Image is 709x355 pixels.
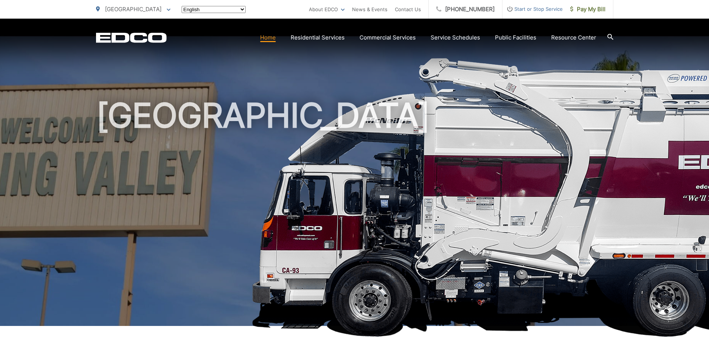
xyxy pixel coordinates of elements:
[309,5,345,14] a: About EDCO
[360,33,416,42] a: Commercial Services
[551,33,596,42] a: Resource Center
[431,33,480,42] a: Service Schedules
[291,33,345,42] a: Residential Services
[495,33,536,42] a: Public Facilities
[352,5,387,14] a: News & Events
[96,97,613,333] h1: [GEOGRAPHIC_DATA]
[105,6,162,13] span: [GEOGRAPHIC_DATA]
[260,33,276,42] a: Home
[96,32,167,43] a: EDCD logo. Return to the homepage.
[570,5,606,14] span: Pay My Bill
[395,5,421,14] a: Contact Us
[182,6,246,13] select: Select a language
